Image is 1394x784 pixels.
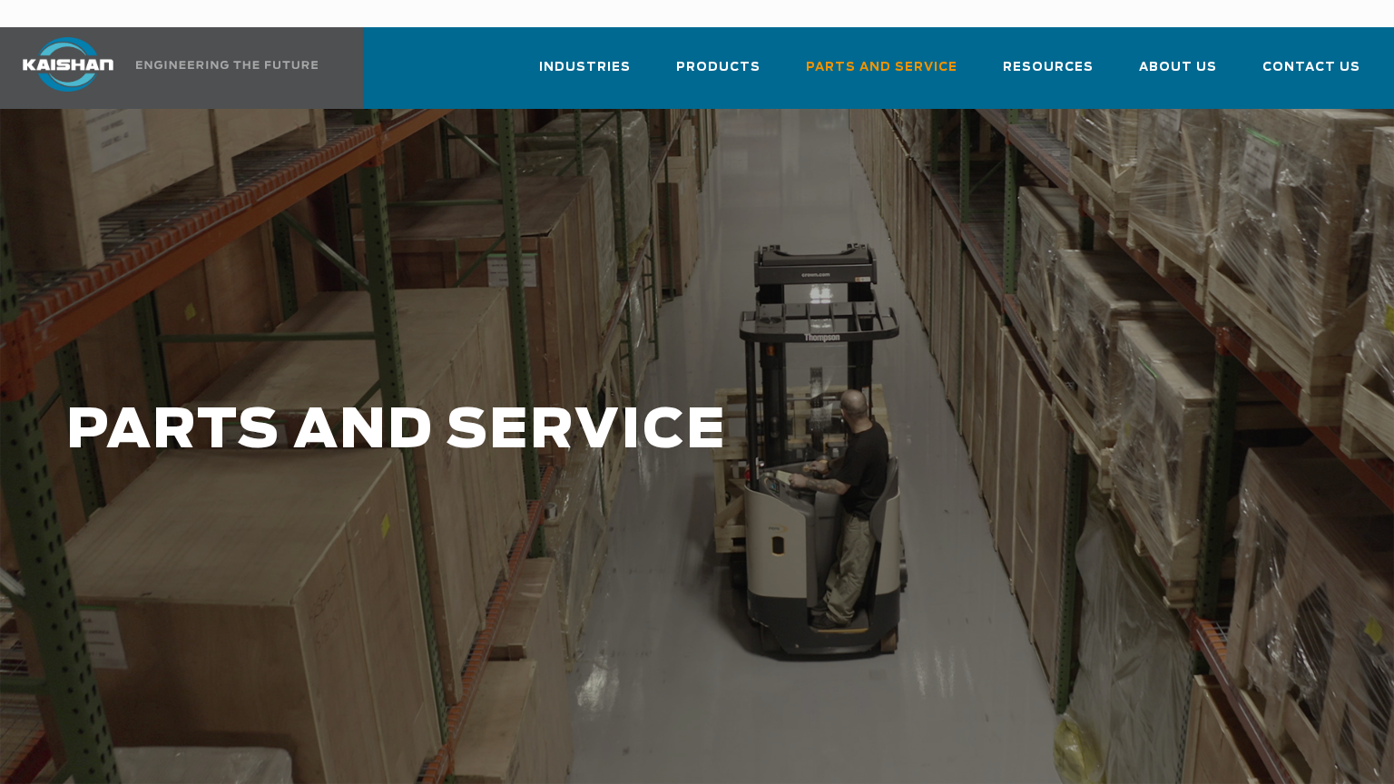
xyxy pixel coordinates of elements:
[66,401,1114,462] h1: PARTS AND SERVICE
[1262,57,1360,78] span: Contact Us
[1003,57,1094,78] span: Resources
[539,57,631,78] span: Industries
[136,61,318,69] img: Engineering the future
[1003,44,1094,105] a: Resources
[806,44,957,105] a: Parts and Service
[676,44,761,105] a: Products
[806,57,957,78] span: Parts and Service
[539,44,631,105] a: Industries
[676,57,761,78] span: Products
[1262,44,1360,105] a: Contact Us
[1139,57,1217,78] span: About Us
[1139,44,1217,105] a: About Us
